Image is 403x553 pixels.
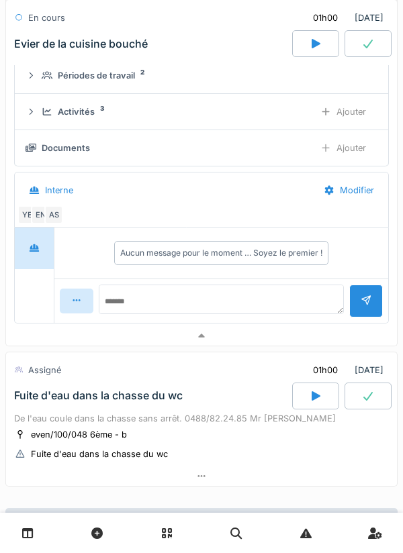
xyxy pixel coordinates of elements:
div: Périodes de travail [58,69,135,82]
div: Activités [58,105,95,118]
div: Interne [45,184,73,197]
div: Ajouter [309,136,377,160]
summary: Activités3Ajouter [20,99,383,124]
div: 01h00 [313,11,338,24]
div: Ajouter [309,99,377,124]
div: Plus d'autres tâches à afficher [5,508,398,537]
div: Modifier [312,178,386,203]
div: Documents [42,142,90,154]
div: Assigné [28,364,61,376]
div: Evier de la cuisine bouché [14,38,148,50]
div: [DATE] [302,5,389,30]
div: De l'eau coule dans la chasse sans arrêt. 0488/82.24.85 Mr [PERSON_NAME] [14,412,389,425]
div: 01h00 [313,364,338,376]
div: [DATE] [302,358,389,383]
div: Fuite d'eau dans la chasse du wc [14,389,183,402]
div: even/100/048 6ème - b [31,428,127,441]
summary: DocumentsAjouter [20,136,383,160]
div: Aucun message pour le moment … Soyez le premier ! [120,247,322,259]
div: YE [17,205,36,224]
div: En cours [28,11,65,24]
div: EN [31,205,50,224]
div: AS [44,205,63,224]
div: Fuite d'eau dans la chasse du wc [31,448,168,460]
summary: Périodes de travail2 [20,63,383,88]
